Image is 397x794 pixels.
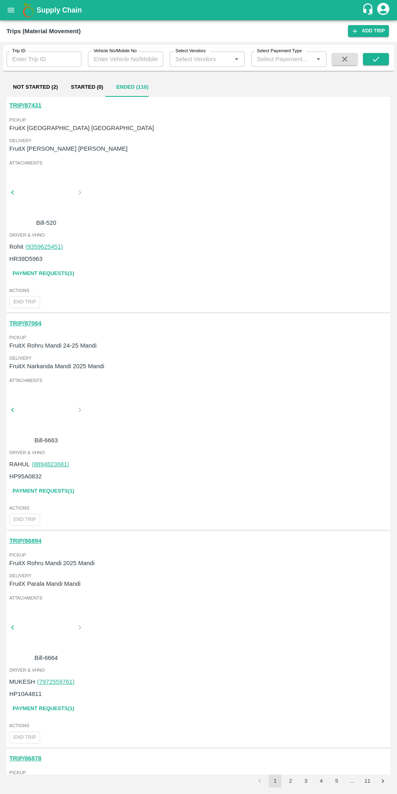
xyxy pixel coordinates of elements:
[9,102,41,109] a: TRIP/87431
[9,334,388,341] span: Pickup
[9,769,388,776] span: Pickup
[6,77,64,97] button: Not Started (2)
[9,341,388,350] p: FruitX Rohru Mandi 24-25 Mandi
[9,472,42,481] p: HP95A0832
[9,377,388,384] span: Attachments
[361,775,374,788] button: Go to page 11
[9,124,388,132] p: FruitX [GEOGRAPHIC_DATA] [GEOGRAPHIC_DATA]
[9,504,388,512] span: Actions
[9,243,23,250] span: Rohit
[9,287,388,294] span: Actions
[9,579,388,588] p: FruitX Parala Mandi Mandi
[376,2,391,19] div: account of current user
[9,116,388,124] span: Pickup
[9,572,388,579] span: Delivery
[16,218,77,227] p: Bill-520
[284,775,297,788] button: Go to page 2
[88,51,163,67] input: Enter Vehicle No/Mobile No
[16,653,77,662] p: Bill-6664
[231,54,242,64] button: Open
[20,2,36,18] img: logo
[9,354,388,362] span: Delivery
[9,538,41,544] a: TRIP/86894
[16,436,77,445] p: Bill-6663
[37,679,75,685] a: (7972559761)
[315,775,328,788] button: Go to page 4
[9,144,388,153] p: FruitX [PERSON_NAME] [PERSON_NAME]
[9,484,77,498] a: Payment Requests(1)
[12,48,26,54] label: Trip ID
[9,461,30,467] span: RAHUL
[94,48,137,54] label: Vehicle No/Mobile No
[269,775,282,788] button: page 1
[172,54,229,64] input: Select Vendors
[254,54,310,64] input: Select Payement Type
[9,362,388,371] p: FruitX Narkanda Mandi 2025 Mandi
[348,25,389,37] a: Add Trip
[252,775,391,788] nav: pagination navigation
[9,159,388,166] span: Attachments
[9,320,41,327] a: TRIP/87064
[175,48,206,54] label: Select Vendors
[9,722,388,729] span: Actions
[9,254,43,263] p: HR39D5963
[6,26,81,36] div: Trips (Material Movement)
[9,231,388,239] span: Driver & VHNo
[9,594,388,602] span: Attachments
[2,1,20,19] button: open drawer
[110,77,155,97] button: Ended (110)
[257,48,302,54] label: Select Payement Type
[36,6,82,14] b: Supply Chain
[9,559,388,568] p: FruitX Rohru Mandi 2025 Mandi
[376,775,389,788] button: Go to next page
[313,54,324,64] button: Open
[9,551,388,559] span: Pickup
[9,267,77,281] a: Payment Requests(1)
[362,3,376,17] div: customer-support
[9,679,35,685] span: MUKESH
[9,449,388,456] span: Driver & VHNo
[9,666,388,674] span: Driver & VHNo
[9,702,77,716] a: Payment Requests(1)
[9,137,388,144] span: Delivery
[9,755,41,762] a: TRIP/86878
[26,243,63,250] a: (9359625451)
[6,51,81,67] input: Enter Trip ID
[64,77,110,97] button: Started (0)
[9,689,42,698] p: HP10A4811
[299,775,312,788] button: Go to page 3
[32,461,69,467] a: (8894823681)
[36,4,362,16] a: Supply Chain
[330,775,343,788] button: Go to page 5
[346,777,359,785] div: …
